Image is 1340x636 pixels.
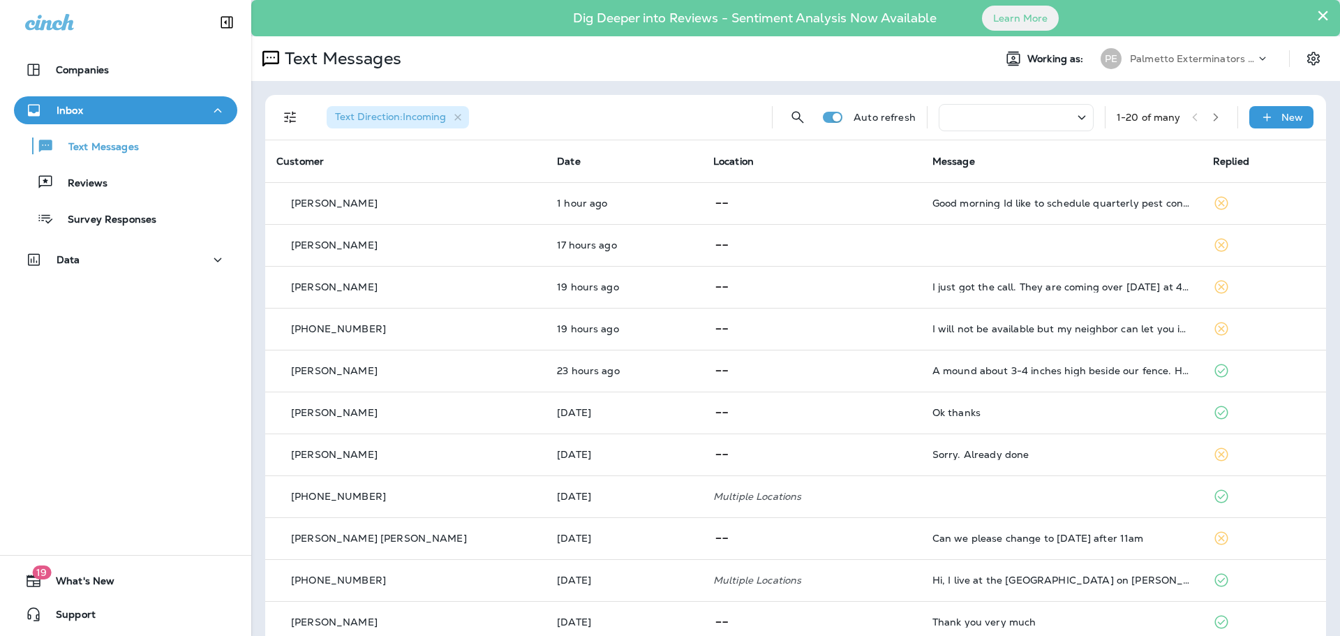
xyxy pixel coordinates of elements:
[276,103,304,131] button: Filters
[291,323,386,334] p: [PHONE_NUMBER]
[557,198,691,209] p: Oct 3, 2025 09:25 AM
[279,48,401,69] p: Text Messages
[32,565,51,579] span: 19
[982,6,1059,31] button: Learn More
[557,323,691,334] p: Oct 2, 2025 02:46 PM
[557,365,691,376] p: Oct 2, 2025 11:15 AM
[557,281,691,293] p: Oct 2, 2025 03:06 PM
[557,491,691,502] p: Oct 2, 2025 08:37 AM
[784,103,812,131] button: Search Messages
[557,616,691,628] p: Oct 1, 2025 09:15 AM
[14,204,237,233] button: Survey Responses
[291,239,378,251] p: [PERSON_NAME]
[932,575,1191,586] div: Hi, I live at the Island Park Condos on Daniel Island. Our association has a pest contract with y...
[207,8,246,36] button: Collapse Sidebar
[557,407,691,418] p: Oct 2, 2025 08:49 AM
[14,168,237,197] button: Reviews
[932,155,975,168] span: Message
[291,575,386,586] p: [PHONE_NUMBER]
[932,281,1191,293] div: I just got the call. They are coming over tomorrow at 4:30. Thanks for your help!
[291,449,378,460] p: [PERSON_NAME]
[1301,46,1326,71] button: Settings
[291,281,378,293] p: [PERSON_NAME]
[854,112,916,123] p: Auto refresh
[1027,53,1087,65] span: Working as:
[557,575,691,586] p: Oct 1, 2025 01:41 PM
[42,575,114,592] span: What's New
[291,533,467,544] p: [PERSON_NAME] [PERSON_NAME]
[1130,53,1256,64] p: Palmetto Exterminators LLC
[932,616,1191,628] div: Thank you very much
[557,155,581,168] span: Date
[932,365,1191,376] div: A mound about 3-4 inches high beside our fence. Husband knocked it down but this remained. Susan ...
[291,491,386,502] p: [PHONE_NUMBER]
[1101,48,1122,69] div: PE
[14,96,237,124] button: Inbox
[932,198,1191,209] div: Good morning Id like to schedule quarterly pest control services starting as soon as we can please.
[14,567,237,595] button: 19What's New
[713,155,754,168] span: Location
[14,246,237,274] button: Data
[276,155,324,168] span: Customer
[14,131,237,161] button: Text Messages
[291,198,378,209] p: [PERSON_NAME]
[291,365,378,376] p: [PERSON_NAME]
[1281,112,1303,123] p: New
[54,141,139,154] p: Text Messages
[54,214,156,227] p: Survey Responses
[713,491,910,502] p: Multiple Locations
[54,177,107,191] p: Reviews
[57,105,83,116] p: Inbox
[56,64,109,75] p: Companies
[335,110,446,123] span: Text Direction : Incoming
[291,616,378,628] p: [PERSON_NAME]
[713,575,910,586] p: Multiple Locations
[533,16,977,20] p: Dig Deeper into Reviews - Sentiment Analysis Now Available
[42,609,96,626] span: Support
[557,449,691,460] p: Oct 2, 2025 08:41 AM
[1117,112,1181,123] div: 1 - 20 of many
[1316,4,1330,27] button: Close
[57,254,80,265] p: Data
[932,533,1191,544] div: Can we please change to Monday 10/6 after 11am
[14,56,237,84] button: Companies
[1213,155,1249,168] span: Replied
[557,533,691,544] p: Oct 1, 2025 06:17 PM
[327,106,469,128] div: Text Direction:Incoming
[932,449,1191,460] div: Sorry. Already done
[932,407,1191,418] div: Ok thanks
[557,239,691,251] p: Oct 2, 2025 04:33 PM
[14,600,237,628] button: Support
[932,323,1191,334] div: I will not be available but my neighbor can let you in - she is in unit 105 across the hall - her...
[291,407,378,418] p: [PERSON_NAME]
